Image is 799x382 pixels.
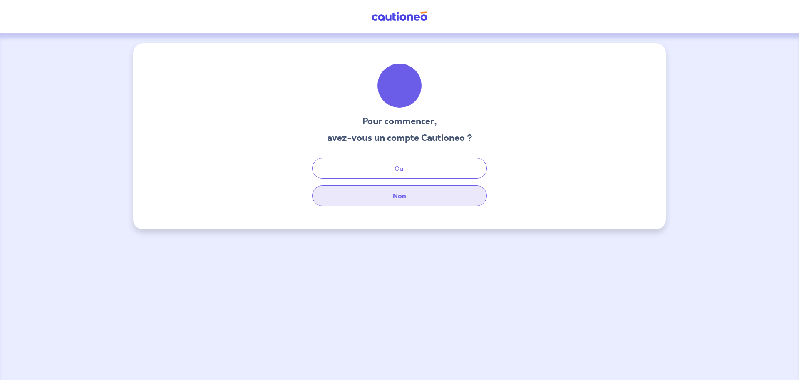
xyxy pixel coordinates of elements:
[377,63,422,108] img: illu_welcome.svg
[312,158,487,179] button: Oui
[327,115,472,128] h3: Pour commencer,
[368,11,431,22] img: Cautioneo
[327,131,472,145] h3: avez-vous un compte Cautioneo ?
[312,185,487,206] button: Non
